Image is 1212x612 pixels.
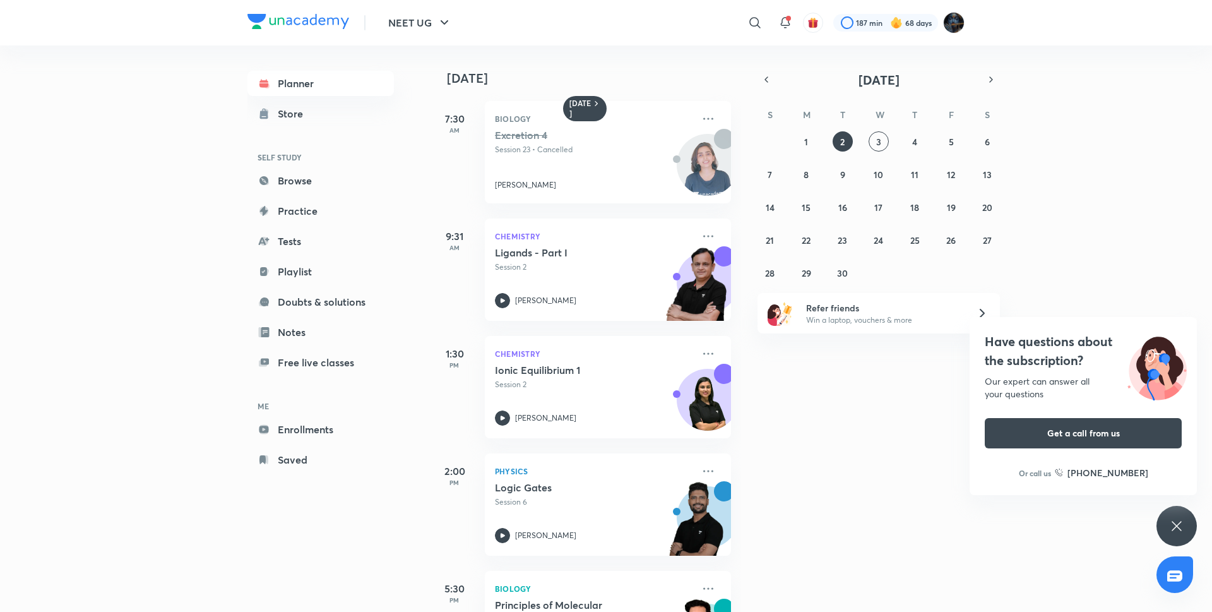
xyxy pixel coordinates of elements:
[495,129,652,141] h5: Excretion 4
[495,144,693,155] p: Session 23 • Cancelled
[247,259,394,284] a: Playlist
[802,201,811,213] abbr: September 15, 2025
[837,267,848,279] abbr: September 30, 2025
[495,364,652,376] h5: Ionic Equilibrium 1
[247,417,394,442] a: Enrollments
[247,101,394,126] a: Store
[662,246,731,333] img: unacademy
[977,230,997,250] button: September 27, 2025
[1019,467,1051,479] p: Or call us
[803,109,811,121] abbr: Monday
[833,197,853,217] button: September 16, 2025
[495,496,693,508] p: Session 6
[515,412,576,424] p: [PERSON_NAME]
[983,169,992,181] abbr: September 13, 2025
[247,14,349,29] img: Company Logo
[876,109,884,121] abbr: Wednesday
[949,109,954,121] abbr: Friday
[807,17,819,28] img: avatar
[977,131,997,152] button: September 6, 2025
[840,136,845,148] abbr: September 2, 2025
[802,234,811,246] abbr: September 22, 2025
[949,136,954,148] abbr: September 5, 2025
[982,201,992,213] abbr: September 20, 2025
[495,464,693,479] p: Physics
[768,109,773,121] abbr: Sunday
[947,169,955,181] abbr: September 12, 2025
[806,301,961,315] h6: Refer friends
[833,164,853,184] button: September 9, 2025
[876,136,881,148] abbr: September 3, 2025
[765,267,775,279] abbr: September 28, 2025
[247,14,349,32] a: Company Logo
[802,267,811,279] abbr: September 29, 2025
[804,169,809,181] abbr: September 8, 2025
[429,361,480,369] p: PM
[760,164,780,184] button: September 7, 2025
[495,379,693,390] p: Session 2
[247,350,394,375] a: Free live classes
[247,198,394,224] a: Practice
[796,230,816,250] button: September 22, 2025
[429,244,480,251] p: AM
[247,147,394,168] h6: SELF STUDY
[760,230,780,250] button: September 21, 2025
[381,10,460,35] button: NEET UG
[247,447,394,472] a: Saved
[905,164,925,184] button: September 11, 2025
[429,126,480,134] p: AM
[495,581,693,596] p: Biology
[833,230,853,250] button: September 23, 2025
[768,169,772,181] abbr: September 7, 2025
[766,234,774,246] abbr: September 21, 2025
[495,179,556,191] p: [PERSON_NAME]
[874,234,883,246] abbr: September 24, 2025
[429,346,480,361] h5: 1:30
[447,71,744,86] h4: [DATE]
[429,581,480,596] h5: 5:30
[833,263,853,283] button: September 30, 2025
[874,169,883,181] abbr: September 10, 2025
[840,169,845,181] abbr: September 9, 2025
[495,111,693,126] p: Biology
[985,418,1182,448] button: Get a call from us
[495,261,693,273] p: Session 2
[677,141,738,201] img: Avatar
[941,131,961,152] button: September 5, 2025
[905,131,925,152] button: September 4, 2025
[912,136,917,148] abbr: September 4, 2025
[515,295,576,306] p: [PERSON_NAME]
[766,201,775,213] abbr: September 14, 2025
[905,230,925,250] button: September 25, 2025
[662,481,731,568] img: unacademy
[495,229,693,244] p: Chemistry
[838,201,847,213] abbr: September 16, 2025
[985,136,990,148] abbr: September 6, 2025
[247,168,394,193] a: Browse
[760,197,780,217] button: September 14, 2025
[838,234,847,246] abbr: September 23, 2025
[796,263,816,283] button: September 29, 2025
[429,464,480,479] h5: 2:00
[806,315,961,326] p: Win a laptop, vouchers & more
[941,164,961,184] button: September 12, 2025
[247,395,394,417] h6: ME
[515,530,576,541] p: [PERSON_NAME]
[429,229,480,244] h5: 9:31
[1117,332,1197,400] img: ttu_illustration_new.svg
[677,376,738,436] img: Avatar
[985,109,990,121] abbr: Saturday
[804,136,808,148] abbr: September 1, 2025
[495,246,652,259] h5: Ligands - Part I
[943,12,965,33] img: Purnima Sharma
[429,111,480,126] h5: 7:30
[775,71,982,88] button: [DATE]
[946,234,956,246] abbr: September 26, 2025
[247,229,394,254] a: Tests
[941,230,961,250] button: September 26, 2025
[869,197,889,217] button: September 17, 2025
[977,197,997,217] button: September 20, 2025
[905,197,925,217] button: September 18, 2025
[247,289,394,315] a: Doubts & solutions
[869,230,889,250] button: September 24, 2025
